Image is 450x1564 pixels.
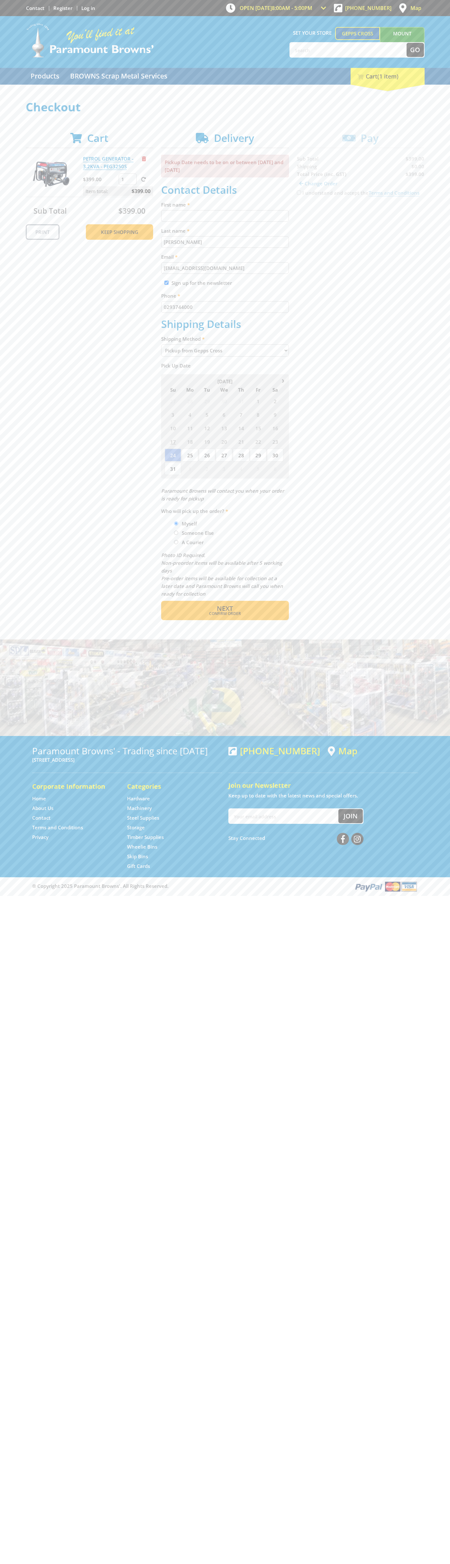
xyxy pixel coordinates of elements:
span: 13 [216,422,232,434]
span: Th [233,386,249,394]
span: 10 [165,422,181,434]
label: Phone [161,292,289,300]
a: Go to the Contact page [26,5,44,11]
span: 27 [216,449,232,461]
em: Paramount Browns will contact you when your order is ready for pickup [161,488,284,502]
h3: Paramount Browns' - Trading since [DATE] [32,746,222,756]
span: 17 [165,435,181,448]
span: 5 [250,462,266,475]
span: 9 [267,408,283,421]
button: Next Confirm order [161,601,289,620]
div: ® Copyright 2025 Paramount Browns'. All Rights Reserved. [26,880,425,892]
span: Sub Total [33,206,67,216]
label: A Courier [179,537,206,548]
a: PETROL GENERATOR - 3.2KVA - PEG3250S [83,155,133,170]
input: Please select who will pick up the order. [174,521,178,526]
div: Stay Connected [228,830,363,846]
div: Cart [351,68,425,85]
span: $399.00 [118,206,145,216]
a: Print [26,224,60,240]
span: Next [217,604,233,613]
span: 25 [182,449,198,461]
span: 24 [165,449,181,461]
span: 28 [233,449,249,461]
span: [DATE] [217,378,233,385]
img: PETROL GENERATOR - 3.2KVA - PEG3250S [32,155,70,193]
span: Delivery [214,131,254,145]
a: Go to the Machinery page [127,805,152,812]
span: 4 [233,462,249,475]
span: 8 [250,408,266,421]
span: 29 [199,395,215,407]
span: Tu [199,386,215,394]
label: Myself [179,518,199,529]
span: 16 [267,422,283,434]
a: Go to the Products page [26,68,64,85]
label: Someone Else [179,527,216,538]
a: Go to the Gift Cards page [127,863,150,870]
label: Shipping Method [161,335,289,343]
a: Go to the registration page [53,5,72,11]
a: Mount [PERSON_NAME] [380,27,425,51]
span: (1 item) [377,72,399,80]
span: 7 [233,408,249,421]
label: First name [161,201,289,209]
span: OPEN [DATE] [240,5,312,12]
input: Please enter your first name. [161,210,289,222]
span: 23 [267,435,283,448]
label: Last name [161,227,289,235]
a: Go to the Steel Supplies page [127,815,159,821]
p: Item total: [83,186,153,196]
span: 4 [182,408,198,421]
span: 12 [199,422,215,434]
span: 21 [233,435,249,448]
input: Your email address [229,809,338,823]
input: Please select who will pick up the order. [174,540,178,544]
span: We [216,386,232,394]
span: 30 [267,449,283,461]
span: $399.00 [132,186,151,196]
span: 2 [267,395,283,407]
em: Photo ID Required. Non-preorder items will be available after 5 working days Pre-order items will... [161,552,283,597]
span: 31 [165,462,181,475]
span: 27 [165,395,181,407]
a: Go to the BROWNS Scrap Metal Services page [65,68,172,85]
input: Please enter your email address. [161,262,289,274]
label: Who will pick up the order? [161,507,289,515]
a: Go to the About Us page [32,805,53,812]
p: $399.00 [83,175,117,183]
span: 29 [250,449,266,461]
span: 30 [216,395,232,407]
span: 11 [182,422,198,434]
h5: Categories [127,782,209,791]
a: Go to the Skip Bins page [127,853,148,860]
a: Go to the Home page [32,795,46,802]
a: Keep Shopping [86,224,153,240]
a: Log in [81,5,95,11]
span: 1 [182,462,198,475]
span: 5 [199,408,215,421]
span: 14 [233,422,249,434]
span: 26 [199,449,215,461]
h5: Corporate Information [32,782,114,791]
span: 8:00am - 5:00pm [272,5,312,12]
label: Pick Up Date [161,362,289,369]
span: Mo [182,386,198,394]
button: Join [338,809,363,823]
a: Go to the Contact page [32,815,51,821]
p: Pickup Date needs to be on or between [DATE] and [DATE] [161,155,289,177]
span: 28 [182,395,198,407]
p: [STREET_ADDRESS] [32,756,222,764]
span: 19 [199,435,215,448]
span: 1 [250,395,266,407]
a: Gepps Cross [335,27,380,40]
a: Remove from cart [142,155,146,162]
p: Keep up to date with the latest news and special offers. [228,792,418,799]
a: Go to the Timber Supplies page [127,834,164,841]
a: Go to the Storage page [127,824,145,831]
button: Go [407,43,424,57]
span: 2 [199,462,215,475]
a: Go to the Terms and Conditions page [32,824,83,831]
a: Go to the Hardware page [127,795,150,802]
span: 6 [267,462,283,475]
